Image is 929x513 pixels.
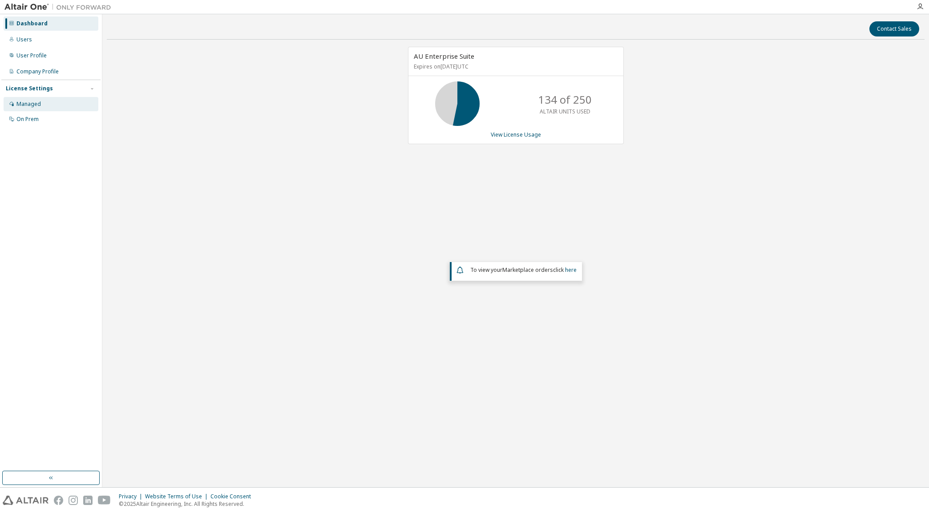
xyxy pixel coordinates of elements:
[491,131,541,138] a: View License Usage
[869,21,919,36] button: Contact Sales
[6,85,53,92] div: License Settings
[4,3,116,12] img: Altair One
[119,493,145,500] div: Privacy
[16,36,32,43] div: Users
[502,266,553,274] em: Marketplace orders
[54,496,63,505] img: facebook.svg
[98,496,111,505] img: youtube.svg
[470,266,577,274] span: To view your click
[16,52,47,59] div: User Profile
[16,101,41,108] div: Managed
[414,52,474,61] span: AU Enterprise Suite
[16,116,39,123] div: On Prem
[145,493,210,500] div: Website Terms of Use
[414,63,616,70] p: Expires on [DATE] UTC
[16,68,59,75] div: Company Profile
[16,20,48,27] div: Dashboard
[565,266,577,274] a: here
[69,496,78,505] img: instagram.svg
[3,496,48,505] img: altair_logo.svg
[83,496,93,505] img: linkedin.svg
[119,500,256,508] p: © 2025 Altair Engineering, Inc. All Rights Reserved.
[540,108,590,115] p: ALTAIR UNITS USED
[538,92,592,107] p: 134 of 250
[210,493,256,500] div: Cookie Consent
